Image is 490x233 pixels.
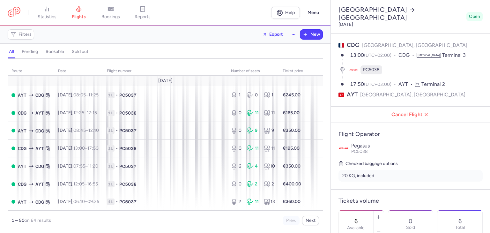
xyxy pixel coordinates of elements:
[19,32,32,37] span: Filters
[119,145,137,152] span: PC5038
[58,163,98,169] span: [DATE],
[349,65,358,74] figure: PC airline logo
[458,218,462,224] p: 6
[231,145,242,152] div: 0
[107,110,115,116] span: 1L
[9,49,14,55] h4: all
[304,7,323,19] button: Menu
[264,181,275,187] div: 2
[415,82,420,87] span: T2
[247,163,258,169] div: 4
[73,146,99,151] span: –
[107,127,115,134] span: 1L
[231,199,242,205] div: 2
[338,170,483,182] li: 20 KG, included
[135,14,151,20] span: reports
[72,14,86,20] span: flights
[409,218,412,224] p: 0
[227,66,279,76] th: number of seats
[351,149,368,154] span: PC5038
[101,14,120,20] span: bookings
[73,199,99,204] span: –
[360,91,465,99] span: [GEOGRAPHIC_DATA], [GEOGRAPHIC_DATA]
[338,22,353,27] time: [DATE]
[300,30,323,39] button: New
[11,218,25,223] strong: 1 – 50
[347,91,358,99] span: AYT
[351,143,483,149] p: Pegasus
[18,181,26,188] span: CDG
[269,32,283,37] span: Export
[18,163,26,170] span: AYT
[35,181,44,188] span: AYT
[338,160,483,168] h5: Checked baggage options
[35,199,44,206] span: CDG
[406,225,415,230] p: Sold
[258,29,287,40] button: Export
[35,127,44,134] span: CDG
[158,78,173,83] span: [DATE]
[362,42,467,48] span: [GEOGRAPHIC_DATA], [GEOGRAPHIC_DATA]
[18,92,26,99] span: AYT
[264,145,275,152] div: 11
[8,66,54,76] th: route
[247,181,258,187] div: 2
[283,199,301,204] strong: €360.00
[73,181,98,187] span: –
[264,127,275,134] div: 9
[107,181,115,187] span: 1L
[119,199,137,205] span: PC5037
[87,110,97,116] time: 17:15
[116,127,118,134] span: •
[116,181,118,187] span: •
[116,199,118,205] span: •
[73,92,86,98] time: 08:05
[73,110,84,116] time: 12:25
[247,92,258,98] div: 0
[469,13,480,20] span: Open
[455,225,465,230] p: Total
[58,92,99,98] span: [DATE],
[283,181,301,187] strong: €400.00
[22,49,38,55] h4: pending
[285,10,295,15] span: Help
[283,163,301,169] strong: €350.00
[87,146,99,151] time: 17:50
[107,145,115,152] span: 1L
[231,181,242,187] div: 0
[18,199,26,206] span: AYT
[283,128,301,133] strong: €350.00
[421,81,445,87] span: Terminal 2
[58,110,97,116] span: [DATE],
[398,81,415,88] span: AYT
[302,216,319,225] button: Next
[8,30,34,39] button: Filters
[310,32,320,37] span: New
[8,7,20,19] a: CitizenPlane red outlined logo
[417,53,441,58] span: [MEDICAL_DATA]
[46,49,64,55] h4: bookable
[338,197,483,205] h4: Tickets volume
[364,53,391,58] span: (UTC+02:00)
[88,163,98,169] time: 11:20
[73,110,97,116] span: –
[58,199,99,204] span: [DATE],
[127,6,159,20] a: reports
[247,127,258,134] div: 9
[73,181,85,187] time: 12:05
[73,128,99,133] span: –
[231,92,242,98] div: 1
[58,128,99,133] span: [DATE],
[347,41,360,49] span: CDG
[103,66,227,76] th: Flight number
[347,225,365,230] label: Available
[338,143,349,153] img: Pegasus logo
[283,216,300,225] button: Prev.
[58,146,99,151] span: [DATE],
[107,199,115,205] span: 1L
[63,6,95,20] a: flights
[364,82,391,87] span: (UTC+03:00)
[119,127,137,134] span: PC5037
[25,218,51,223] span: on 64 results
[119,181,137,187] span: PC5038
